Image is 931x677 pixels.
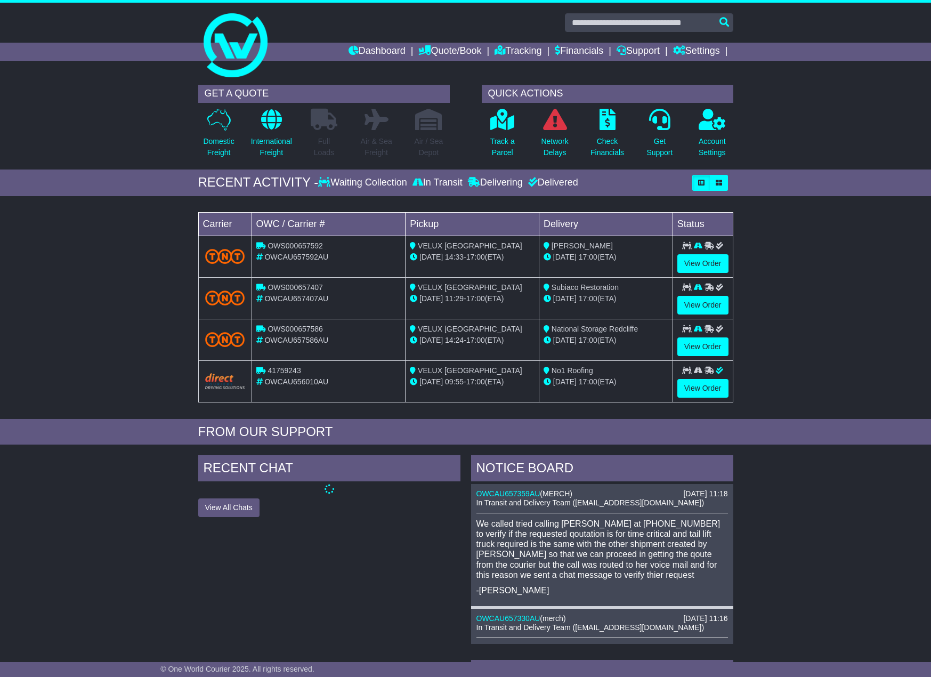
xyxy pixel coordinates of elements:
span: [DATE] [419,253,443,261]
span: National Storage Redcliffe [552,325,638,333]
p: Track a Parcel [490,136,515,158]
button: View All Chats [198,498,260,517]
p: Air / Sea Depot [415,136,443,158]
span: OWCAU657586AU [264,336,328,344]
span: 11:29 [445,294,464,303]
div: FROM OUR SUPPORT [198,424,733,440]
span: In Transit and Delivery Team ([EMAIL_ADDRESS][DOMAIN_NAME]) [476,498,705,507]
span: 17:00 [466,253,485,261]
p: We called tried calling [PERSON_NAME] at [PHONE_NUMBER] to verify if the requested qoutation is f... [476,519,728,580]
div: (ETA) [544,335,668,346]
div: NOTICE BOARD [471,455,733,484]
div: QUICK ACTIONS [482,85,733,103]
p: Full Loads [311,136,337,158]
div: GET A QUOTE [198,85,450,103]
div: RECENT ACTIVITY - [198,175,319,190]
td: Pickup [406,212,539,236]
span: [DATE] [419,377,443,386]
span: VELUX [GEOGRAPHIC_DATA] [418,325,522,333]
img: TNT_Domestic.png [205,332,245,346]
span: No1 Roofing [552,366,593,375]
p: Air & Sea Freight [361,136,392,158]
a: OWCAU657330AU [476,614,540,623]
span: OWCAU657407AU [264,294,328,303]
a: AccountSettings [698,108,726,164]
p: Get Support [646,136,673,158]
div: - (ETA) [410,335,535,346]
a: GetSupport [646,108,673,164]
div: - (ETA) [410,293,535,304]
span: [DATE] [553,253,577,261]
img: TNT_Domestic.png [205,291,245,305]
a: Financials [555,43,603,61]
div: - (ETA) [410,376,535,388]
span: VELUX [GEOGRAPHIC_DATA] [418,366,522,375]
p: Network Delays [541,136,568,158]
td: OWC / Carrier # [252,212,406,236]
a: Support [617,43,660,61]
div: ( ) [476,614,728,623]
div: Delivering [465,177,525,189]
span: Subiaco Restoration [552,283,619,292]
div: Waiting Collection [318,177,409,189]
div: - (ETA) [410,252,535,263]
span: 17:00 [466,294,485,303]
img: Direct.png [205,373,245,389]
p: Account Settings [699,136,726,158]
span: OWS000657592 [268,241,323,250]
span: 17:00 [579,377,597,386]
div: (ETA) [544,252,668,263]
p: Domestic Freight [203,136,234,158]
a: Tracking [495,43,541,61]
span: [PERSON_NAME] [552,241,613,250]
span: OWCAU657592AU [264,253,328,261]
a: View Order [677,337,728,356]
a: View Order [677,379,728,398]
span: 41759243 [268,366,301,375]
a: CheckFinancials [590,108,625,164]
div: [DATE] 11:16 [683,614,727,623]
span: In Transit and Delivery Team ([EMAIL_ADDRESS][DOMAIN_NAME]) [476,623,705,632]
a: InternationalFreight [250,108,293,164]
a: Settings [673,43,720,61]
span: [DATE] [553,377,577,386]
td: Status [673,212,733,236]
span: VELUX [GEOGRAPHIC_DATA] [418,241,522,250]
div: ( ) [476,489,728,498]
div: [DATE] 11:18 [683,489,727,498]
span: 17:00 [579,294,597,303]
span: OWCAU656010AU [264,377,328,386]
span: MERCH [543,489,570,498]
div: Delivered [525,177,578,189]
p: Check Financials [590,136,624,158]
a: Dashboard [349,43,406,61]
td: Delivery [539,212,673,236]
p: International Freight [251,136,292,158]
span: 17:00 [579,253,597,261]
span: 17:00 [466,377,485,386]
span: [DATE] [419,294,443,303]
div: RECENT CHAT [198,455,460,484]
span: merch [543,614,563,623]
a: DomesticFreight [203,108,234,164]
td: Carrier [198,212,252,236]
div: In Transit [410,177,465,189]
a: Quote/Book [418,43,481,61]
span: OWS000657586 [268,325,323,333]
a: Track aParcel [490,108,515,164]
p: -[PERSON_NAME] [476,585,728,595]
span: [DATE] [553,336,577,344]
span: [DATE] [419,336,443,344]
span: © One World Courier 2025. All rights reserved. [160,665,314,673]
a: View Order [677,254,728,273]
img: TNT_Domestic.png [205,249,245,263]
a: View Order [677,296,728,315]
span: 14:24 [445,336,464,344]
span: OWS000657407 [268,283,323,292]
a: NetworkDelays [540,108,569,164]
span: 17:00 [466,336,485,344]
a: OWCAU657359AU [476,489,540,498]
div: (ETA) [544,376,668,388]
span: [DATE] [553,294,577,303]
span: 14:33 [445,253,464,261]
